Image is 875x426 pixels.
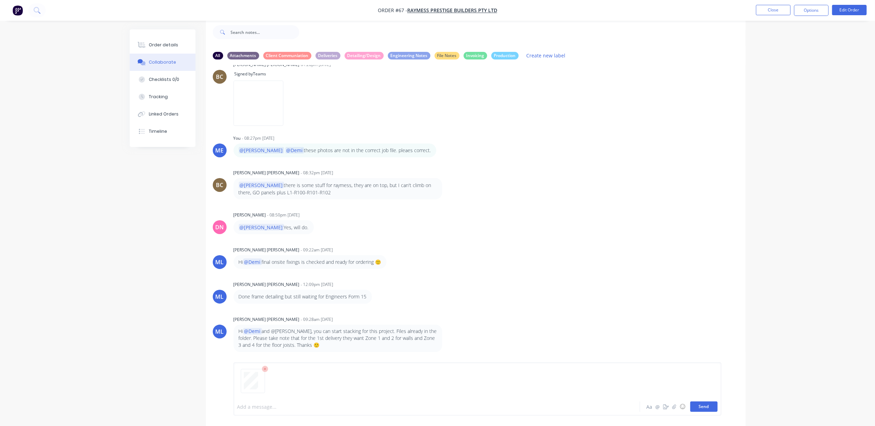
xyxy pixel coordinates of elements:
[301,316,333,323] div: - 09:28am [DATE]
[149,42,178,48] div: Order details
[12,5,23,16] img: Factory
[301,170,334,176] div: - 08:32pm [DATE]
[216,258,224,266] div: ML
[388,52,430,59] div: Engineering Notes
[130,36,195,54] button: Order details
[239,259,381,266] p: Hi final onsite fixings is checked and ready for ordering 🙂
[301,281,334,288] div: - 12:09pm [DATE]
[216,146,224,155] div: ME
[378,7,407,14] span: Order #67 -
[243,259,262,265] span: @Demi
[239,293,367,300] p: Done frame detailing but still waiting for Engineers Form 15
[243,328,262,335] span: @Demi
[832,5,867,15] button: Edit Order
[285,147,304,154] span: @Demi
[149,94,168,100] div: Tracking
[130,105,195,123] button: Linked Orders
[234,170,300,176] div: [PERSON_NAME] [PERSON_NAME]
[678,402,687,411] button: ☺
[231,25,299,39] input: Search notes...
[794,5,829,16] button: Options
[216,293,224,301] div: ML
[756,5,791,15] button: Close
[227,52,259,59] div: Attachments
[690,401,718,412] button: Send
[654,402,662,411] button: @
[263,52,311,59] div: Client Communiation
[407,7,497,14] a: Raymess Prestige Builders Pty Ltd
[234,135,241,141] div: You
[234,247,300,253] div: [PERSON_NAME] [PERSON_NAME]
[216,73,223,81] div: BC
[316,52,340,59] div: Deliveries
[239,224,309,231] div: Yes, will do.
[464,52,487,59] div: Invoicing
[130,54,195,71] button: Collaborate
[213,52,223,59] div: All
[149,111,179,117] div: Linked Orders
[130,71,195,88] button: Checklists 0/0
[523,51,569,60] button: Create new label
[239,147,284,154] span: @[PERSON_NAME]
[215,223,224,231] div: DN
[149,76,179,83] div: Checklists 0/0
[216,327,224,336] div: ML
[491,52,519,59] div: Production
[242,135,275,141] div: - 08:27pm [DATE]
[239,328,437,349] p: Hi and @[PERSON_NAME], you can start stacking for this project. Files already in the folder. Plea...
[239,182,284,188] span: @[PERSON_NAME]
[130,123,195,140] button: Timeline
[149,128,167,135] div: Timeline
[239,182,437,196] div: there is some stuff for raymess, they are on top, but I can't climb on there, GO panels plus L1-R...
[130,88,195,105] button: Tracking
[149,59,176,65] div: Collaborate
[234,71,267,77] span: Signed by Teams
[645,402,654,411] button: Aa
[234,212,266,218] div: [PERSON_NAME]
[239,147,431,154] p: these photos are not in the correct job file. pleaes correct.
[234,316,300,323] div: [PERSON_NAME] [PERSON_NAME]
[267,212,300,218] div: - 08:50pm [DATE]
[234,281,300,288] div: [PERSON_NAME] [PERSON_NAME]
[435,52,459,59] div: File Notes
[216,181,223,189] div: BC
[239,224,284,231] span: @[PERSON_NAME]
[345,52,384,59] div: Detailing/Design
[301,247,333,253] div: - 09:22am [DATE]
